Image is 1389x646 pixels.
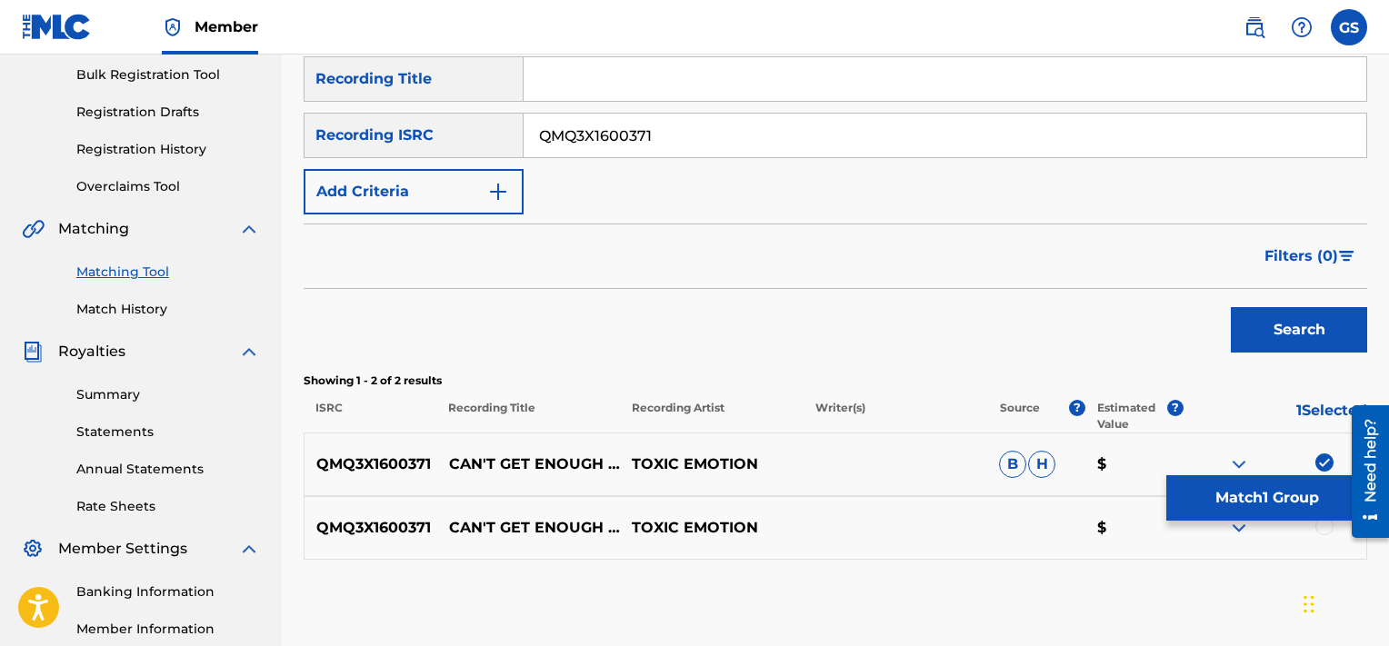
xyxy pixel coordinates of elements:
p: 1 Selected [1184,400,1367,432]
iframe: Chat Widget [1298,559,1389,646]
a: Statements [76,422,260,442]
p: CAN'T GET ENOUGH OF YOU [FEAT. TRISTAN PEACE] [436,517,620,539]
p: Writer(s) [804,400,987,432]
img: search [1244,16,1265,38]
a: Public Search [1236,9,1273,45]
a: Rate Sheets [76,497,260,516]
span: H [1028,451,1055,478]
p: Recording Artist [620,400,804,432]
img: filter [1339,251,1354,262]
div: Drag [1304,577,1314,631]
p: QMQ3X1600371 [305,517,436,539]
img: expand [1228,517,1250,539]
img: deselect [1315,453,1334,472]
img: expand [238,218,260,240]
button: Search [1231,307,1367,353]
p: CAN'T GET ENOUGH OF YOU [436,453,620,475]
a: Summary [76,385,260,404]
p: Source [1000,400,1040,432]
a: Banking Information [76,582,260,601]
p: Showing 1 - 2 of 2 results [304,373,1367,389]
a: Matching Tool [76,263,260,282]
p: TOXIC EMOTION [620,453,804,475]
a: Annual Statements [76,460,260,479]
img: expand [1228,453,1250,475]
img: MLC Logo [22,14,92,40]
img: Member Settings [22,538,44,560]
span: Matching [58,218,129,240]
div: User Menu [1331,9,1367,45]
a: Registration History [76,140,260,159]
span: Member [195,16,258,37]
a: Bulk Registration Tool [76,65,260,84]
span: ? [1069,400,1085,416]
p: TOXIC EMOTION [620,517,804,539]
img: Matching [22,218,45,240]
img: expand [238,538,260,560]
p: $ [1085,453,1184,475]
a: Registration Drafts [76,103,260,122]
a: Overclaims Tool [76,177,260,196]
span: Member Settings [58,538,187,560]
p: Recording Title [436,400,620,432]
img: expand [238,341,260,363]
span: Royalties [58,341,125,363]
div: Help [1284,9,1320,45]
span: B [999,451,1026,478]
form: Search Form [304,56,1367,362]
img: help [1291,16,1313,38]
img: 9d2ae6d4665cec9f34b9.svg [487,181,509,203]
p: ISRC [304,400,436,432]
p: $ [1085,517,1184,539]
p: Estimated Value [1097,400,1166,432]
img: Top Rightsholder [162,16,184,38]
img: Royalties [22,341,44,363]
p: QMQ3X1600371 [305,453,436,475]
a: Match History [76,300,260,319]
span: Filters ( 0 ) [1264,245,1338,267]
button: Add Criteria [304,169,524,214]
iframe: Resource Center [1338,396,1389,546]
span: ? [1167,400,1184,416]
button: Filters (0) [1254,234,1367,279]
a: Member Information [76,620,260,639]
button: Match1 Group [1166,475,1367,521]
